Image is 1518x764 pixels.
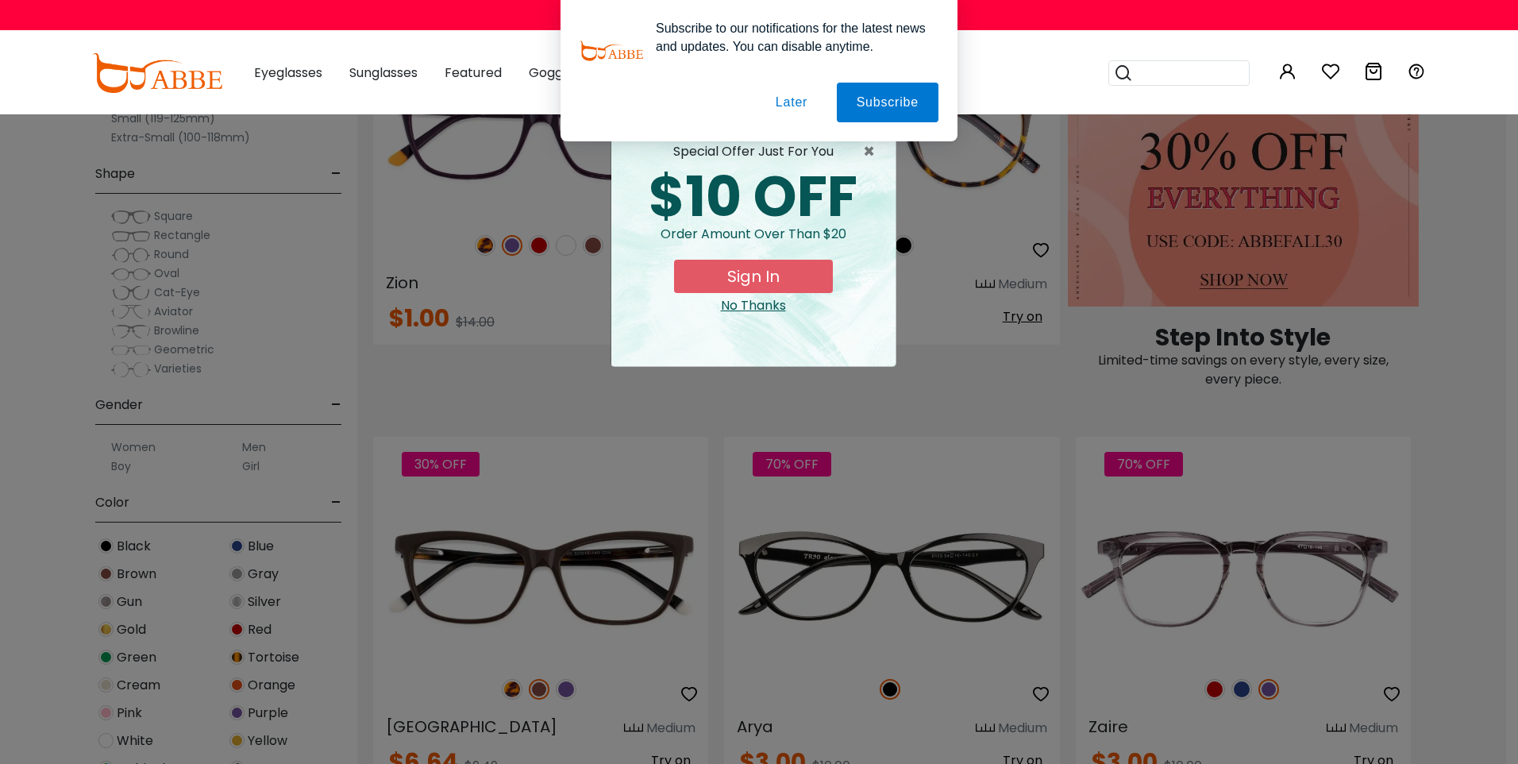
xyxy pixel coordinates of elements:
[756,83,827,122] button: Later
[837,83,938,122] button: Subscribe
[863,142,883,161] button: Close
[624,296,883,315] div: Close
[624,225,883,260] div: Order amount over than $20
[580,19,643,83] img: notification icon
[863,142,883,161] span: ×
[624,169,883,225] div: $10 OFF
[643,19,938,56] div: Subscribe to our notifications for the latest news and updates. You can disable anytime.
[674,260,833,293] button: Sign In
[624,142,883,161] div: special offer just for you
